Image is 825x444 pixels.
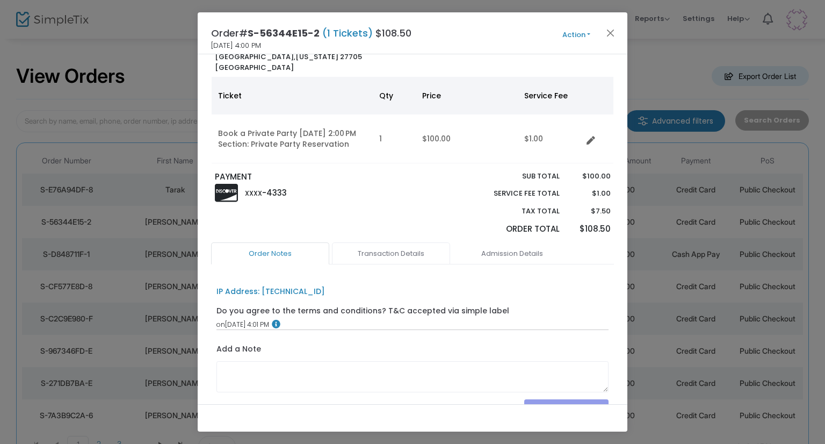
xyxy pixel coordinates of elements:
th: Ticket [212,77,373,114]
th: Qty [373,77,416,114]
td: Book a Private Party [DATE] 2:00 PM Section: Private Party Reservation [212,114,373,163]
span: [GEOGRAPHIC_DATA], [215,52,295,62]
td: $100.00 [416,114,518,163]
div: Do you agree to the terms and conditions? T&C accepted via simple label [216,305,509,317]
p: PAYMENT [215,171,408,183]
h4: Order# $108.50 [211,26,411,40]
div: [DATE] 4:01 PM [216,320,609,330]
div: Data table [212,77,613,163]
td: 1 [373,114,416,163]
span: [DATE] 4:00 PM [211,40,261,51]
p: Sub total [468,171,560,182]
p: Service Fee Total [468,188,560,199]
th: Service Fee [518,77,582,114]
p: Order Total [468,223,560,235]
span: XXXX [245,189,262,198]
p: $1.00 [570,188,610,199]
span: (1 Tickets) [320,26,375,40]
td: $1.00 [518,114,582,163]
span: -4333 [262,187,287,198]
p: $7.50 [570,206,610,217]
button: Action [544,29,609,41]
button: Close [604,26,618,40]
p: Tax Total [468,206,560,217]
a: Transaction Details [332,242,450,265]
span: S-56344E15-2 [248,26,320,40]
label: Add a Note [216,343,261,357]
th: Price [416,77,518,114]
span: on [216,320,225,329]
b: [US_STATE] 27705 [GEOGRAPHIC_DATA] [215,52,362,73]
a: Admission Details [453,242,571,265]
p: $108.50 [570,223,610,235]
div: IP Address: [TECHNICAL_ID] [216,286,325,297]
p: $100.00 [570,171,610,182]
a: Order Notes [211,242,329,265]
